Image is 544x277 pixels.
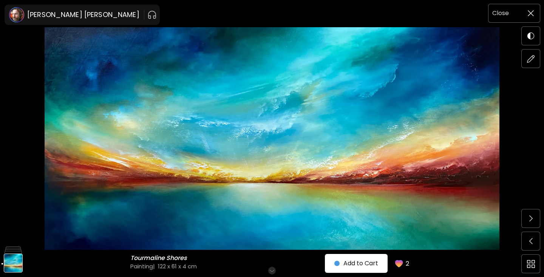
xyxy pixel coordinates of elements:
h6: Tourmaline Shores [130,254,189,262]
img: favorites [394,258,404,269]
h4: Painting | 122 x 61 x 4 cm [130,262,346,270]
h6: Close [492,8,509,18]
button: favorites2 [388,254,414,273]
span: Add to Cart [334,259,378,268]
button: pauseOutline IconGradient Icon [147,9,157,21]
button: Add to Cart [325,254,388,273]
h6: [PERSON_NAME] [PERSON_NAME] [27,10,139,19]
p: 2 [406,259,409,268]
